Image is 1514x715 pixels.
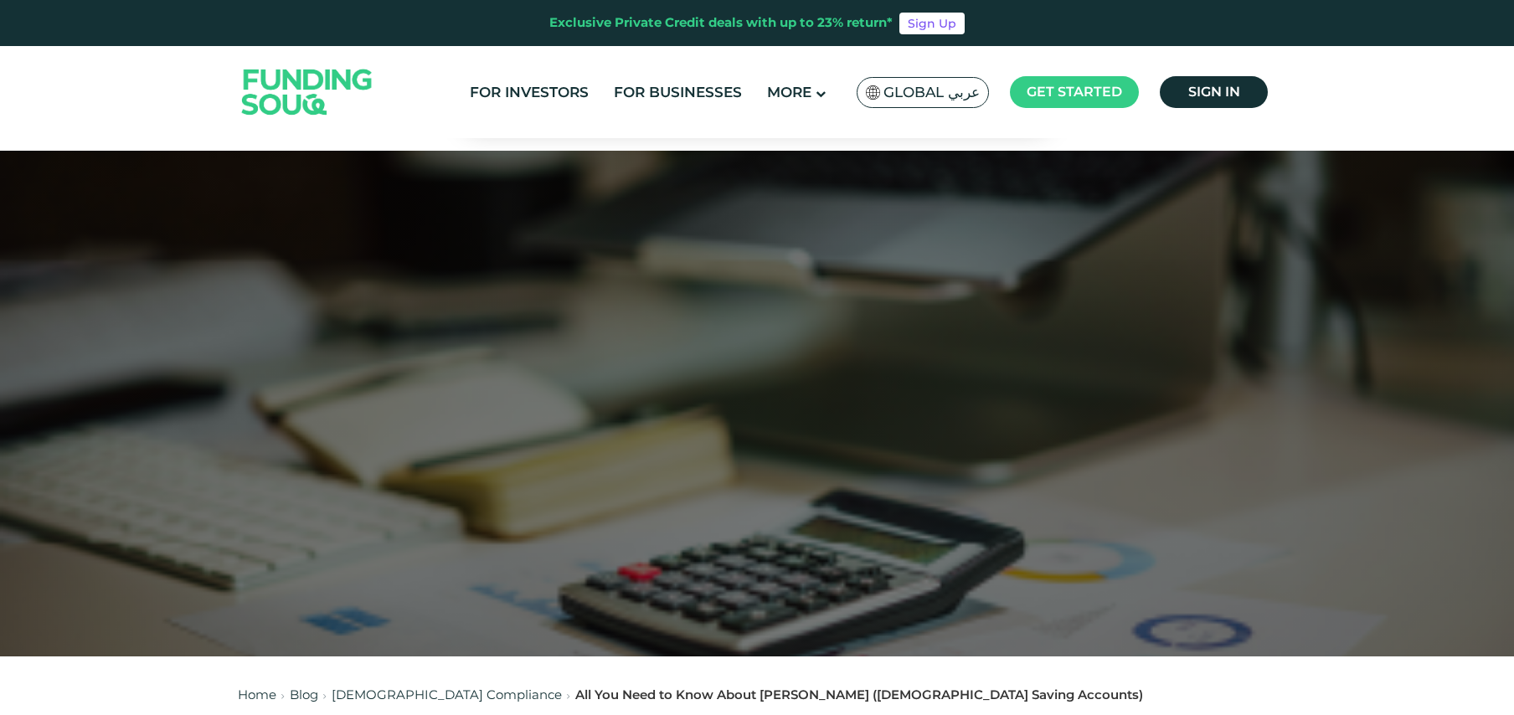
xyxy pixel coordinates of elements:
[610,79,746,106] a: For Businesses
[225,49,389,134] img: Logo
[290,687,318,702] a: Blog
[238,687,276,702] a: Home
[883,83,980,102] span: Global عربي
[549,13,893,33] div: Exclusive Private Credit deals with up to 23% return*
[1027,84,1122,100] span: Get started
[899,13,965,34] a: Sign Up
[575,686,1143,705] div: All You Need to Know About [PERSON_NAME] ([DEMOGRAPHIC_DATA] Saving Accounts)
[866,85,881,100] img: SA Flag
[466,79,593,106] a: For Investors
[767,84,811,100] span: More
[1160,76,1268,108] a: Sign in
[1188,84,1240,100] span: Sign in
[332,687,562,702] a: [DEMOGRAPHIC_DATA] Compliance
